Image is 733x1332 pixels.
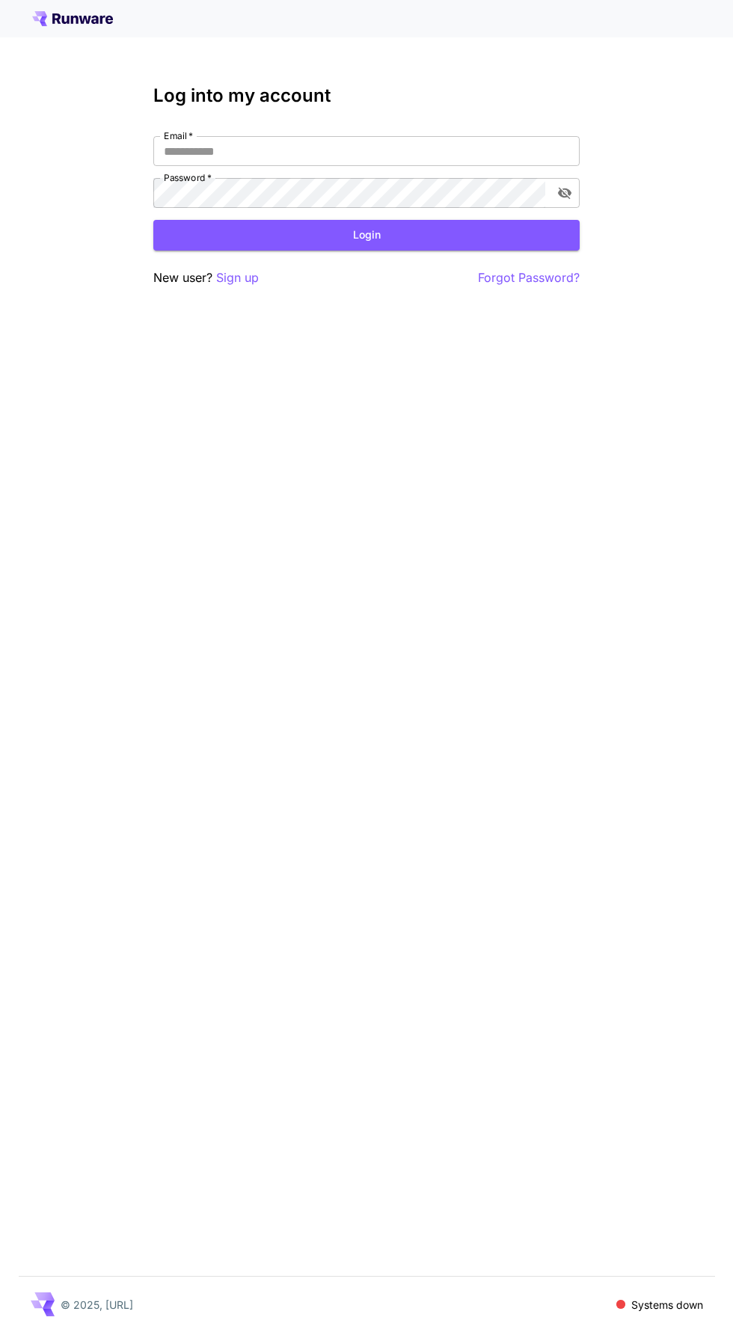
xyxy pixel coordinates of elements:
[164,129,193,142] label: Email
[551,179,578,206] button: toggle password visibility
[631,1297,703,1313] p: Systems down
[153,268,259,287] p: New user?
[61,1297,133,1313] p: © 2025, [URL]
[164,171,212,184] label: Password
[153,85,580,106] h3: Log into my account
[153,220,580,251] button: Login
[216,268,259,287] button: Sign up
[478,268,580,287] button: Forgot Password?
